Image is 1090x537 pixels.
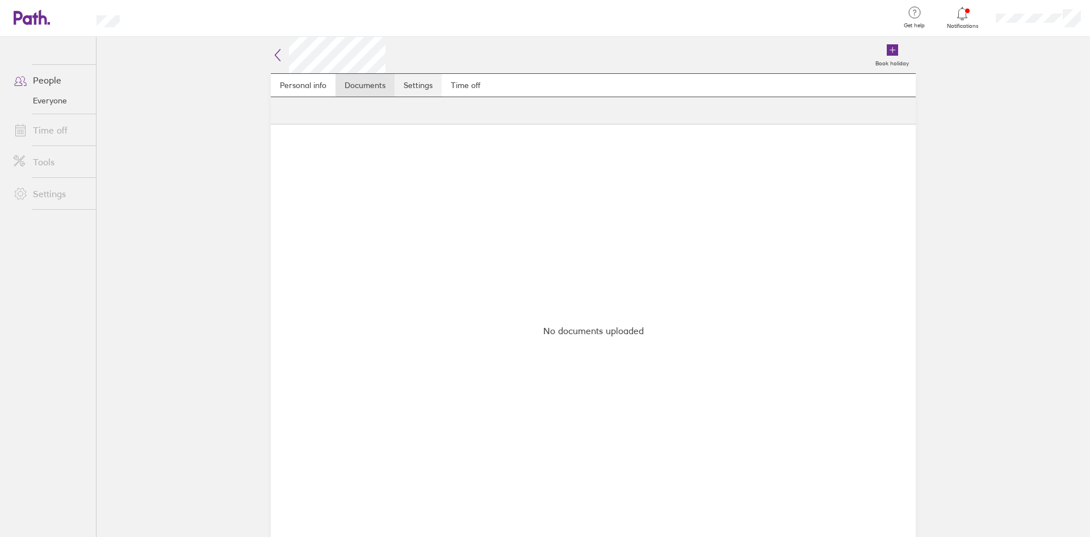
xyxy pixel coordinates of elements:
[278,131,909,530] div: No documents uploaded
[896,22,933,29] span: Get help
[869,37,916,73] a: Book holiday
[395,74,442,97] a: Settings
[271,74,336,97] a: Personal info
[336,74,395,97] a: Documents
[5,119,96,141] a: Time off
[869,57,916,67] label: Book holiday
[5,182,96,205] a: Settings
[442,74,489,97] a: Time off
[5,91,96,110] a: Everyone
[944,23,981,30] span: Notifications
[5,69,96,91] a: People
[944,6,981,30] a: Notifications
[5,151,96,173] a: Tools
